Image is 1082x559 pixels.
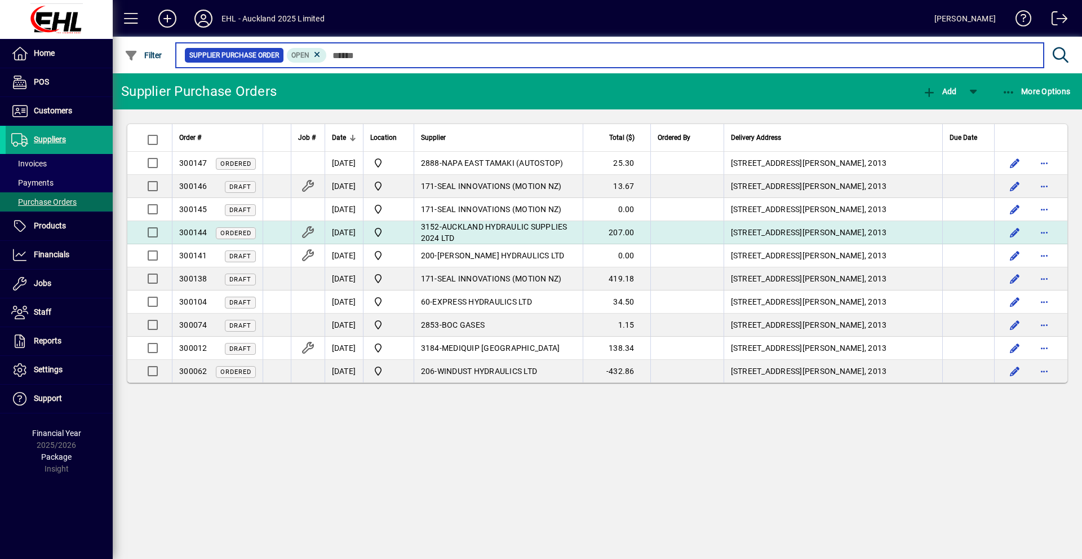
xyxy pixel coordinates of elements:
[370,156,407,170] span: EHL AUCKLAND
[325,360,363,382] td: [DATE]
[325,290,363,314] td: [DATE]
[724,221,942,244] td: [STREET_ADDRESS][PERSON_NAME], 2013
[421,182,435,191] span: 171
[6,39,113,68] a: Home
[724,175,942,198] td: [STREET_ADDRESS][PERSON_NAME], 2013
[724,198,942,221] td: [STREET_ADDRESS][PERSON_NAME], 2013
[325,221,363,244] td: [DATE]
[421,222,440,231] span: 3152
[185,8,221,29] button: Profile
[421,367,435,376] span: 206
[325,152,363,175] td: [DATE]
[325,175,363,198] td: [DATE]
[999,81,1074,102] button: More Options
[34,307,51,316] span: Staff
[421,159,440,168] span: 2888
[658,131,690,144] span: Ordered By
[325,244,363,267] td: [DATE]
[122,45,165,65] button: Filter
[34,336,61,345] span: Reports
[370,341,407,355] span: EHL AUCKLAND
[179,228,207,237] span: 300144
[189,50,279,61] span: Supplier Purchase Order
[179,274,207,283] span: 300138
[220,160,251,168] span: Ordered
[6,173,113,192] a: Payments
[11,159,47,168] span: Invoices
[229,345,251,353] span: Draft
[121,82,277,100] div: Supplier Purchase Orders
[370,179,407,193] span: EHL AUCKLAND
[724,337,942,360] td: [STREET_ADDRESS][PERSON_NAME], 2013
[432,297,532,306] span: EXPRESS HYDRAULICS LTD
[41,452,72,461] span: Package
[414,152,583,175] td: -
[220,368,251,376] span: Ordered
[583,290,650,314] td: 34.50
[34,135,66,144] span: Suppliers
[583,267,650,290] td: 419.18
[229,206,251,214] span: Draft
[590,131,645,144] div: Total ($)
[179,367,207,376] span: 300062
[179,320,207,329] span: 300074
[414,221,583,244] td: -
[1035,200,1053,218] button: More options
[1035,247,1053,265] button: More options
[1006,200,1024,218] button: Edit
[1006,154,1024,172] button: Edit
[229,276,251,283] span: Draft
[923,87,956,96] span: Add
[1035,362,1053,380] button: More options
[370,131,407,144] div: Location
[414,337,583,360] td: -
[1035,339,1053,357] button: More options
[11,178,54,187] span: Payments
[950,131,987,144] div: Due Date
[34,221,66,230] span: Products
[1006,339,1024,357] button: Edit
[1006,223,1024,241] button: Edit
[325,314,363,337] td: [DATE]
[414,175,583,198] td: -
[414,198,583,221] td: -
[724,267,942,290] td: [STREET_ADDRESS][PERSON_NAME], 2013
[370,272,407,285] span: EHL AUCKLAND
[583,198,650,221] td: 0.00
[583,314,650,337] td: 1.15
[370,295,407,309] span: EHL AUCKLAND
[179,182,207,191] span: 300146
[934,10,996,28] div: [PERSON_NAME]
[1006,177,1024,195] button: Edit
[6,192,113,212] a: Purchase Orders
[609,131,635,144] span: Total ($)
[149,8,185,29] button: Add
[287,48,327,63] mat-chip: Completion Status: Open
[370,249,407,262] span: EHL AUCKLAND
[6,356,113,384] a: Settings
[179,131,256,144] div: Order #
[6,270,113,298] a: Jobs
[34,250,69,259] span: Financials
[437,205,562,214] span: SEAL INNOVATIONS (MOTION NZ)
[325,337,363,360] td: [DATE]
[229,183,251,191] span: Draft
[731,131,781,144] span: Delivery Address
[437,182,562,191] span: SEAL INNOVATIONS (MOTION NZ)
[179,251,207,260] span: 300141
[370,318,407,332] span: EHL AUCKLAND
[1006,293,1024,311] button: Edit
[34,365,63,374] span: Settings
[421,131,576,144] div: Supplier
[125,51,162,60] span: Filter
[221,10,325,28] div: EHL - Auckland 2025 Limited
[437,367,538,376] span: WINDUST HYDRAULICS LTD
[229,253,251,260] span: Draft
[179,344,207,353] span: 300012
[34,279,51,288] span: Jobs
[1035,177,1053,195] button: More options
[1035,316,1053,334] button: More options
[421,297,431,306] span: 60
[421,131,446,144] span: Supplier
[6,298,113,327] a: Staff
